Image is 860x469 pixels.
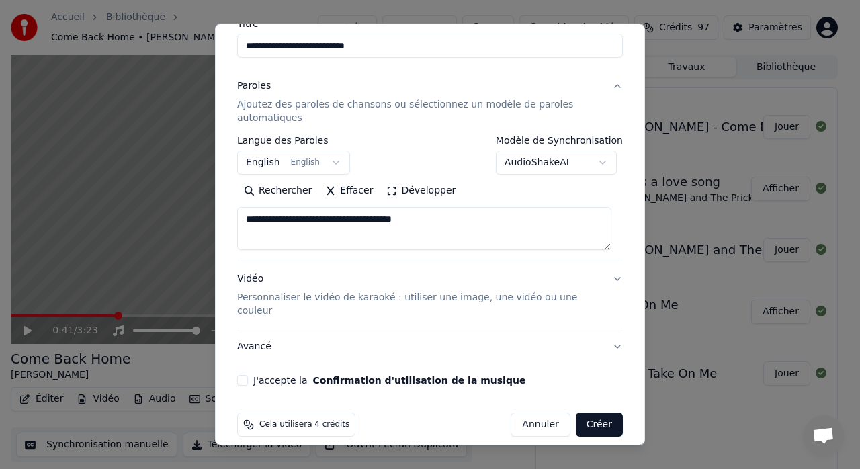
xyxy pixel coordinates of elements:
[237,180,318,202] button: Rechercher
[237,291,601,318] p: Personnaliser le vidéo de karaoké : utiliser une image, une vidéo ou une couleur
[576,413,623,437] button: Créer
[237,136,623,261] div: ParolesAjoutez des paroles de chansons ou sélectionnez un modèle de paroles automatiques
[237,329,623,364] button: Avancé
[312,376,525,385] button: J'accepte la
[237,261,623,329] button: VidéoPersonnaliser le vidéo de karaoké : utiliser une image, une vidéo ou une couleur
[318,180,380,202] button: Effacer
[237,136,350,145] label: Langue des Paroles
[380,180,462,202] button: Développer
[237,19,623,28] label: Titre
[253,376,525,385] label: J'accepte la
[237,98,601,125] p: Ajoutez des paroles de chansons ou sélectionnez un modèle de paroles automatiques
[237,79,271,93] div: Paroles
[237,69,623,136] button: ParolesAjoutez des paroles de chansons ou sélectionnez un modèle de paroles automatiques
[237,272,601,318] div: Vidéo
[259,419,349,430] span: Cela utilisera 4 crédits
[511,413,570,437] button: Annuler
[496,136,623,145] label: Modèle de Synchronisation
